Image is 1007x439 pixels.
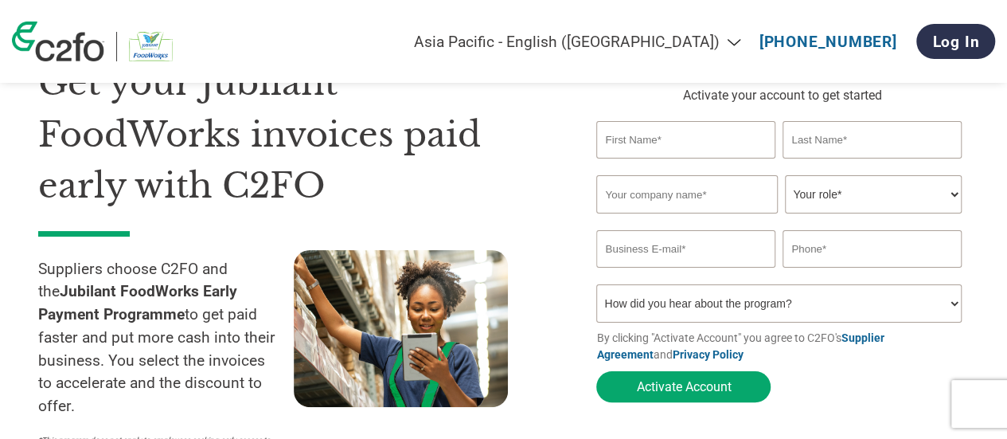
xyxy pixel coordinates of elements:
h1: Get your Jubilant FoodWorks invoices paid early with C2FO [38,57,548,212]
button: Activate Account [596,371,771,402]
input: Last Name* [783,121,961,159]
img: supply chain worker [294,250,508,407]
a: [PHONE_NUMBER] [759,33,897,51]
img: c2fo logo [12,22,104,61]
input: Invalid Email format [596,230,775,268]
div: Invalid company name or company name is too long [596,215,961,224]
img: Jubilant FoodWorks [129,32,173,61]
a: Privacy Policy [672,348,743,361]
div: Inavlid Email Address [596,269,775,278]
strong: Jubilant FoodWorks Early Payment Programme [38,282,237,323]
p: Suppliers choose C2FO and the to get paid faster and put more cash into their business. You selec... [38,258,294,419]
input: First Name* [596,121,775,159]
p: By clicking "Activate Account" you agree to C2FO's and [596,330,969,363]
div: Inavlid Phone Number [783,269,961,278]
div: Invalid last name or last name is too long [783,160,961,169]
input: Phone* [783,230,961,268]
select: Title/Role [785,175,961,214]
a: Log In [916,24,995,59]
input: Your company name* [596,175,777,214]
div: Invalid first name or first name is too long [596,160,775,169]
p: Activate your account to get started [596,86,969,105]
